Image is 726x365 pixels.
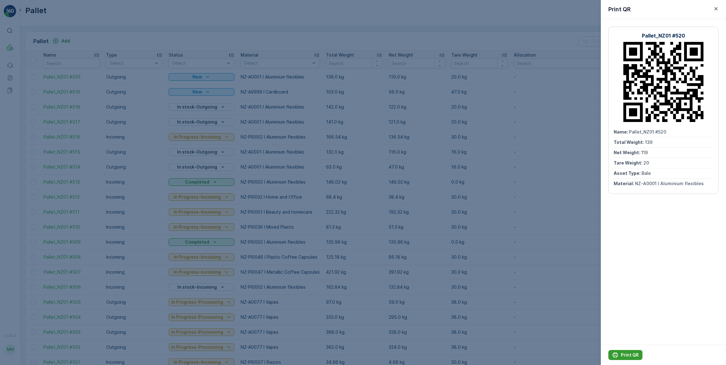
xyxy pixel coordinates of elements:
button: Print QR [608,350,642,360]
span: Bale [642,170,651,176]
p: Print QR [621,352,639,358]
span: Name : [614,129,629,134]
span: Total Weight : [614,139,645,145]
span: 119 [641,150,648,155]
span: Pallet_NZ01 #520 [629,129,666,134]
span: Net Weight : [614,150,641,155]
span: Material : [614,181,635,186]
p: Pallet_NZ01 #520 [642,32,685,39]
span: Asset Type : [614,170,642,176]
span: 139 [645,139,652,145]
span: Tare Weight : [614,160,643,165]
p: Print QR [608,5,631,14]
span: 20 [643,160,649,165]
span: NZ-A0001 I Aluminium flexibles [635,181,704,186]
